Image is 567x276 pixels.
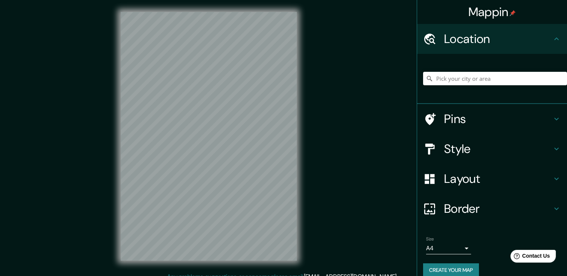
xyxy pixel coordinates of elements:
[500,247,559,268] iframe: Help widget launcher
[417,194,567,224] div: Border
[417,164,567,194] div: Layout
[426,236,434,242] label: Size
[426,242,471,254] div: A4
[417,104,567,134] div: Pins
[444,141,552,156] h4: Style
[444,111,552,126] h4: Pins
[121,12,297,261] canvas: Map
[417,134,567,164] div: Style
[468,4,516,19] h4: Mappin
[444,171,552,186] h4: Layout
[417,24,567,54] div: Location
[510,10,516,16] img: pin-icon.png
[444,201,552,216] h4: Border
[423,72,567,85] input: Pick your city or area
[444,31,552,46] h4: Location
